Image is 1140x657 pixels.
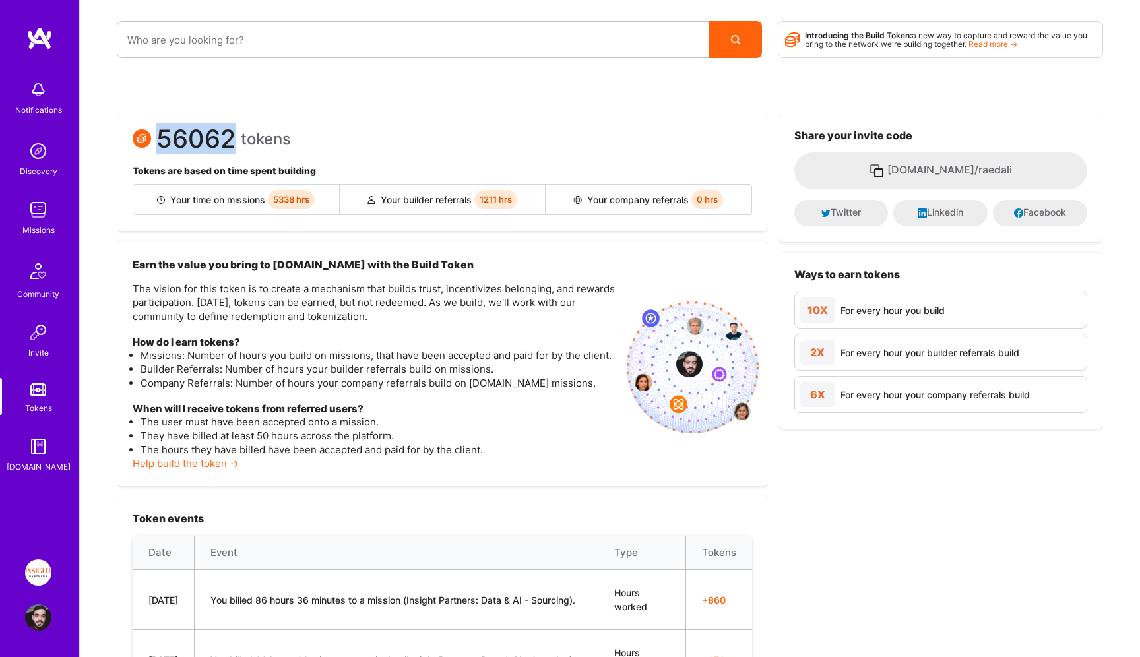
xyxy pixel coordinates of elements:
[133,513,752,525] h3: Token events
[993,200,1087,226] button: Facebook
[918,208,927,218] i: icon LinkedInDark
[141,348,616,362] li: Missions: Number of hours you build on missions, that have been accepted and paid for by the client.
[133,166,752,177] h4: Tokens are based on time spent building
[25,401,52,415] div: Tokens
[614,587,647,612] span: Hours worked
[133,457,239,470] a: Help build the token →
[702,593,736,607] span: + 860
[367,196,375,204] img: Builder referral icon
[840,388,1030,402] div: For every hour your company referrals build
[195,570,598,630] td: You billed 86 hours 36 minutes to a mission (Insight Partners: Data & AI - Sourcing).
[598,536,685,570] th: Type
[1014,208,1023,218] i: icon Facebook
[268,190,315,209] span: 5338 hrs
[141,415,616,429] li: The user must have been accepted onto a mission.
[141,443,616,456] li: The hours they have billed have been accepted and paid for by the client.
[25,433,51,460] img: guide book
[627,301,759,433] img: invite
[785,27,800,52] i: icon Points
[133,403,616,415] h4: When will I receive tokens from referred users?
[22,604,55,631] a: User Avatar
[30,383,46,396] img: tokens
[133,257,616,272] h3: Earn the value you bring to [DOMAIN_NAME] with the Build Token
[133,570,195,630] td: [DATE]
[28,346,49,360] div: Invite
[25,77,51,103] img: bell
[133,282,616,323] p: The vision for this token is to create a mechanism that builds trust, incentivizes belonging, and...
[840,346,1019,360] div: For every hour your builder referrals build
[20,164,57,178] div: Discovery
[22,559,55,586] a: Insight Partners: Data & AI - Sourcing
[968,39,1017,49] a: Read more →
[731,35,740,44] i: icon Search
[17,287,59,301] div: Community
[685,536,752,570] th: Tokens
[869,163,885,179] i: icon Copy
[241,132,291,146] span: tokens
[840,303,945,317] div: For every hour you build
[25,138,51,164] img: discovery
[22,255,54,287] img: Community
[340,185,546,214] div: Your builder referrals
[141,376,616,390] li: Company Referrals: Number of hours your company referrals build on [DOMAIN_NAME] missions.
[25,319,51,346] img: Invite
[794,268,1087,281] h3: Ways to earn tokens
[821,208,831,218] i: icon Twitter
[22,223,55,237] div: Missions
[15,103,62,117] div: Notifications
[805,30,912,40] strong: Introducing the Build Token:
[805,30,1087,49] span: a new way to capture and reward the value you bring to the network we're building together.
[7,460,71,474] div: [DOMAIN_NAME]
[893,200,988,226] button: Linkedin
[26,26,53,50] img: logo
[141,362,616,376] li: Builder Referrals: Number of hours your builder referrals build on missions.
[794,200,889,226] button: Twitter
[157,196,165,204] img: Builder icon
[133,129,151,148] img: Token icon
[25,197,51,223] img: teamwork
[691,190,723,209] span: 0 hrs
[127,23,699,57] input: Who are you looking for?
[25,604,51,631] img: User Avatar
[800,382,835,407] div: 6X
[800,340,835,365] div: 2X
[133,336,616,348] h4: How do I earn tokens?
[794,129,1087,142] h3: Share your invite code
[133,185,340,214] div: Your time on missions
[546,185,751,214] div: Your company referrals
[573,196,582,204] img: Company referral icon
[474,190,517,209] span: 1211 hrs
[195,536,598,570] th: Event
[800,297,835,323] div: 10X
[156,132,236,146] span: 56062
[133,536,195,570] th: Date
[794,152,1087,189] button: [DOMAIN_NAME]/raedali
[676,351,703,377] img: profile
[141,429,616,443] li: They have billed at least 50 hours across the platform.
[25,559,51,586] img: Insight Partners: Data & AI - Sourcing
